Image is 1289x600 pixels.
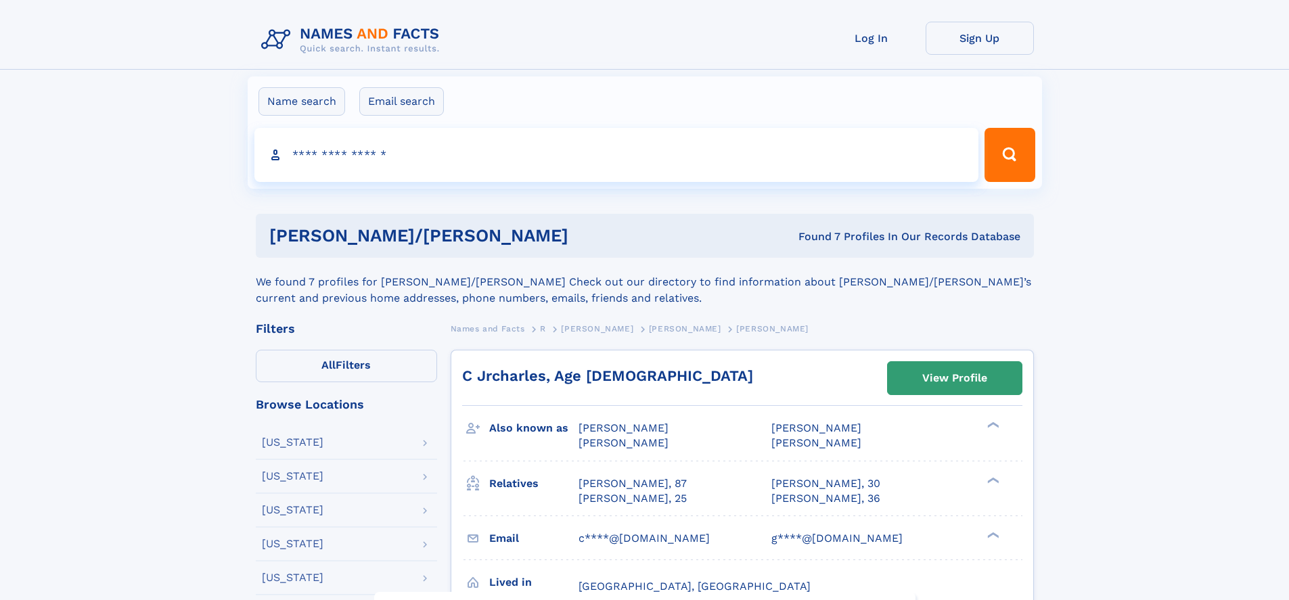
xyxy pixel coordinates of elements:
[985,128,1035,182] button: Search Button
[922,363,987,394] div: View Profile
[262,538,323,549] div: [US_STATE]
[771,421,861,434] span: [PERSON_NAME]
[649,324,721,333] span: [PERSON_NAME]
[649,320,721,337] a: [PERSON_NAME]
[984,476,1000,484] div: ❯
[888,362,1022,394] a: View Profile
[926,22,1034,55] a: Sign Up
[359,87,444,116] label: Email search
[540,324,546,333] span: R
[489,417,579,440] h3: Also known as
[256,398,437,411] div: Browse Locations
[256,350,437,382] label: Filters
[984,421,1000,430] div: ❯
[262,471,323,482] div: [US_STATE]
[321,359,336,371] span: All
[579,580,811,593] span: [GEOGRAPHIC_DATA], [GEOGRAPHIC_DATA]
[561,324,633,333] span: [PERSON_NAME]
[984,530,1000,539] div: ❯
[683,229,1020,244] div: Found 7 Profiles In Our Records Database
[579,476,687,491] a: [PERSON_NAME], 87
[256,258,1034,306] div: We found 7 profiles for [PERSON_NAME]/[PERSON_NAME] Check out our directory to find information a...
[561,320,633,337] a: [PERSON_NAME]
[262,572,323,583] div: [US_STATE]
[579,491,687,506] a: [PERSON_NAME], 25
[262,505,323,515] div: [US_STATE]
[258,87,345,116] label: Name search
[256,323,437,335] div: Filters
[489,472,579,495] h3: Relatives
[489,571,579,594] h3: Lived in
[489,527,579,550] h3: Email
[771,436,861,449] span: [PERSON_NAME]
[262,437,323,448] div: [US_STATE]
[462,367,753,384] a: C Jrcharles, Age [DEMOGRAPHIC_DATA]
[540,320,546,337] a: R
[579,436,669,449] span: [PERSON_NAME]
[771,476,880,491] a: [PERSON_NAME], 30
[269,227,683,244] h1: [PERSON_NAME]/[PERSON_NAME]
[254,128,979,182] input: search input
[736,324,809,333] span: [PERSON_NAME]
[771,491,880,506] a: [PERSON_NAME], 36
[451,320,525,337] a: Names and Facts
[579,421,669,434] span: [PERSON_NAME]
[817,22,926,55] a: Log In
[256,22,451,58] img: Logo Names and Facts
